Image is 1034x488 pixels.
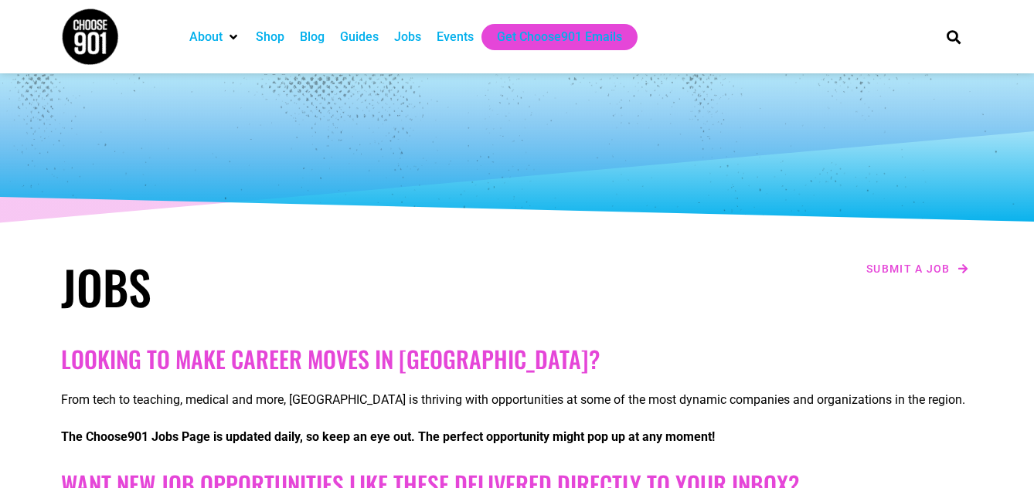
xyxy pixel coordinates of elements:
[61,391,973,409] p: From tech to teaching, medical and more, [GEOGRAPHIC_DATA] is thriving with opportunities at some...
[862,259,973,279] a: Submit a job
[189,28,223,46] a: About
[300,28,325,46] a: Blog
[394,28,421,46] a: Jobs
[61,259,509,314] h1: Jobs
[61,345,973,373] h2: Looking to make career moves in [GEOGRAPHIC_DATA]?
[437,28,474,46] a: Events
[182,24,248,50] div: About
[866,263,951,274] span: Submit a job
[61,429,715,444] strong: The Choose901 Jobs Page is updated daily, so keep an eye out. The perfect opportunity might pop u...
[497,28,622,46] a: Get Choose901 Emails
[340,28,379,46] a: Guides
[941,24,967,49] div: Search
[256,28,284,46] a: Shop
[182,24,920,50] nav: Main nav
